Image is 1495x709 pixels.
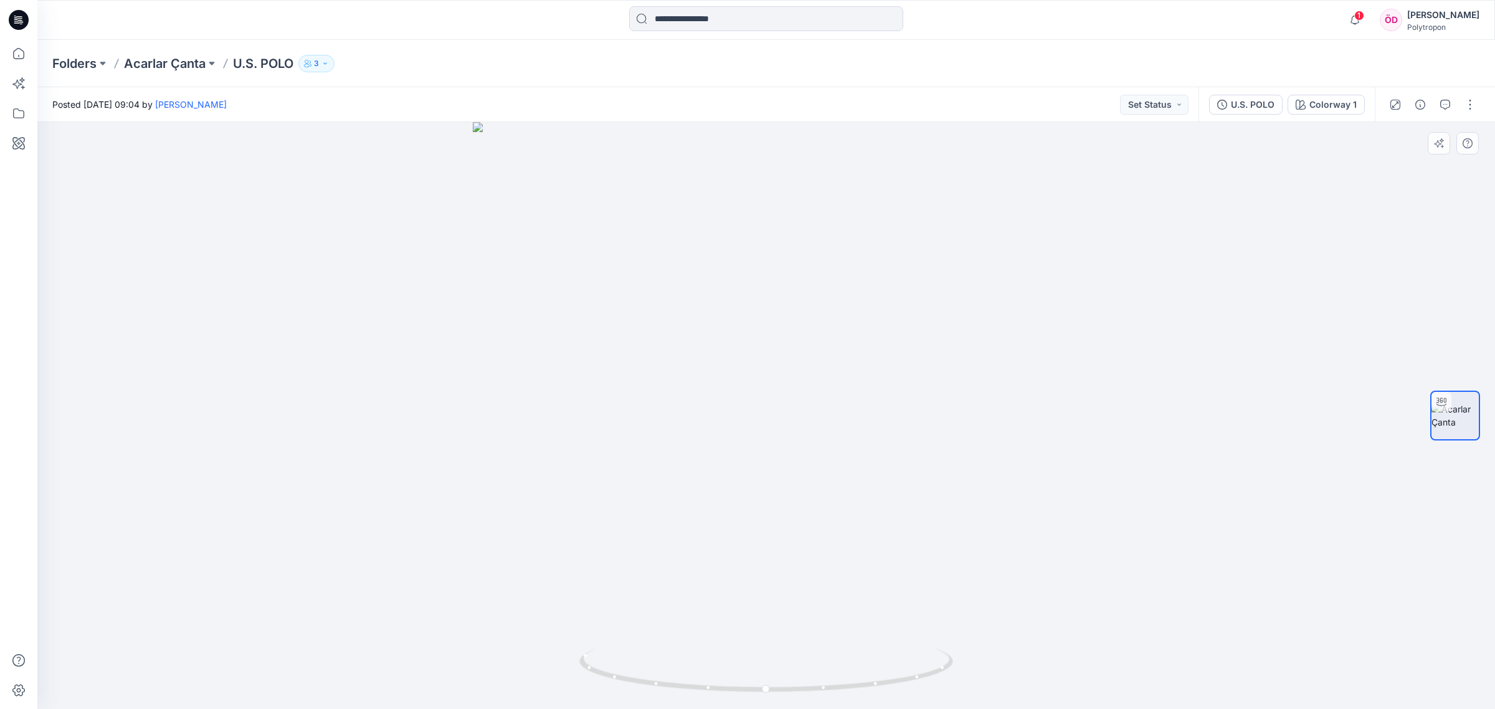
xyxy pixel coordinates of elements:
[1431,402,1479,429] img: Acarlar Çanta
[314,57,319,70] p: 3
[1309,98,1357,112] div: Colorway 1
[52,55,97,72] a: Folders
[298,55,335,72] button: 3
[124,55,206,72] a: Acarlar Çanta
[1380,9,1402,31] div: ÖD
[1209,95,1283,115] button: U.S. POLO
[1354,11,1364,21] span: 1
[1288,95,1365,115] button: Colorway 1
[1407,7,1479,22] div: [PERSON_NAME]
[1231,98,1274,112] div: U.S. POLO
[233,55,293,72] p: U.S. POLO
[52,98,227,111] span: Posted [DATE] 09:04 by
[1410,95,1430,115] button: Details
[155,99,227,110] a: [PERSON_NAME]
[1407,22,1479,32] div: Polytropon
